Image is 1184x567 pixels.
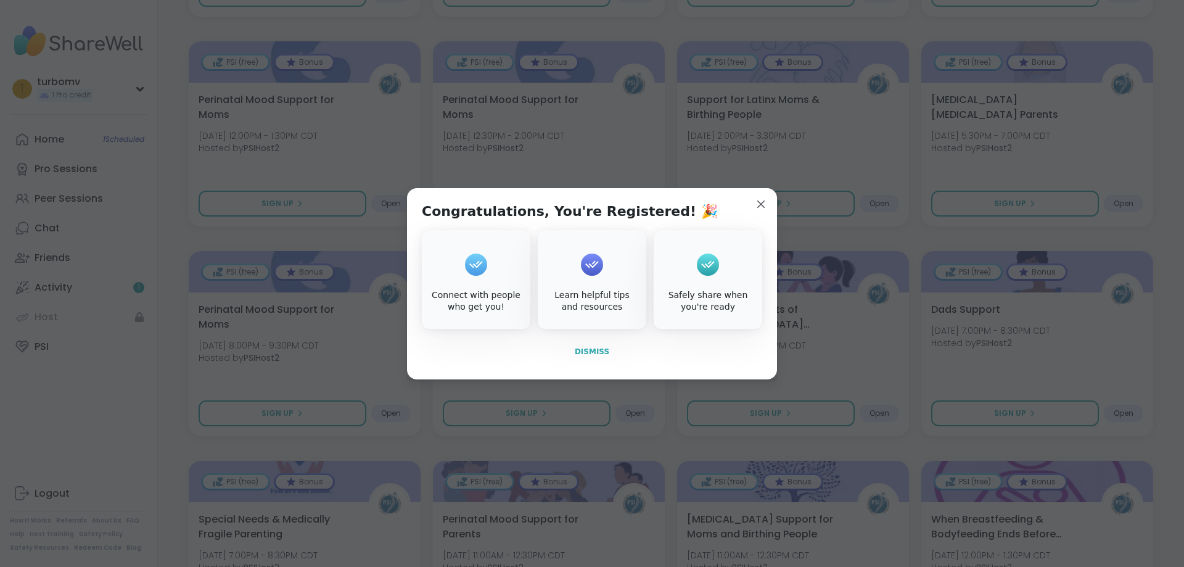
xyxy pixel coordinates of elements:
span: Dismiss [575,347,609,356]
div: Safely share when you're ready [656,289,760,313]
button: Dismiss [422,339,762,365]
h1: Congratulations, You're Registered! 🎉 [422,203,718,220]
div: Learn helpful tips and resources [540,289,644,313]
div: Connect with people who get you! [424,289,528,313]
